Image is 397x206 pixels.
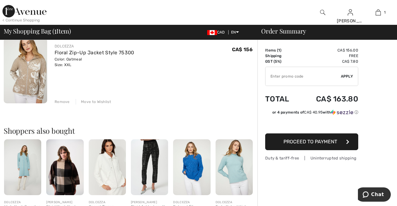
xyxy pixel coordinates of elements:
[55,50,134,56] a: Floral Zip-Up Jacket Style 75300
[376,9,381,16] img: My Bag
[265,59,299,64] td: GST (5%)
[337,18,364,24] div: [PERSON_NAME]
[254,28,393,34] div: Order Summary
[4,139,41,195] img: High-Neck Sweater Dress Style 75308
[265,117,358,131] iframe: PayPal-paypal
[173,200,210,205] div: DOLCEZZA
[55,99,70,105] div: Remove
[299,53,358,59] td: Free
[265,155,358,161] div: Duty & tariff-free | Uninterrupted shipping
[304,110,323,114] span: CA$ 40.95
[54,26,56,34] span: 1
[173,139,210,195] img: Relaxed Fit Knitted Pullover Style 75306
[358,187,391,203] iframe: Opens a widget where you can chat to one of our agents
[207,30,227,34] span: CAD
[131,200,168,205] div: [PERSON_NAME]
[4,38,47,103] img: Floral Zip-Up Jacket Style 75300
[331,110,353,115] img: Sezzle
[320,9,325,16] img: search the website
[46,139,83,195] img: Plaid Mock Neck Shirt Style 254976
[4,28,71,34] span: My Shopping Bag ( Item)
[89,139,126,195] img: Casual Zipper Jacket Style 75203
[232,47,252,52] span: CA$ 156
[231,30,239,34] span: EN
[46,200,83,205] div: [PERSON_NAME]
[283,139,337,145] span: Proceed to Payment
[278,48,280,52] span: 1
[341,74,353,79] span: Apply
[299,88,358,110] td: CA$ 163.80
[348,9,353,16] img: My Info
[76,99,111,105] div: Move to Wishlist
[2,5,47,17] img: 1ère Avenue
[265,53,299,59] td: Shipping
[216,200,253,205] div: DOLCEZZA
[272,110,358,115] div: or 4 payments of with
[299,59,358,64] td: CA$ 7.80
[216,139,253,195] img: Embellished High Neck Pullover Style 75309
[364,9,392,16] a: 1
[2,17,40,23] div: < Continue Shopping
[89,200,126,205] div: DOLCEZZA
[384,10,386,15] span: 1
[4,127,257,134] h2: Shoppers also bought
[55,43,134,49] div: DOLCEZZA
[265,88,299,110] td: Total
[265,67,341,86] input: Promo code
[348,9,353,15] a: Sign In
[299,47,358,53] td: CA$ 156.00
[265,133,358,150] button: Proceed to Payment
[131,139,168,195] img: Plaid Ankle-Length Trousers Style 253179
[4,200,41,205] div: DOLCEZZA
[207,30,217,35] img: Canadian Dollar
[265,110,358,117] div: or 4 payments ofCA$ 40.95withSezzle Click to learn more about Sezzle
[265,47,299,53] td: Items ( )
[55,56,134,68] div: Color: Oatmeal Size: XXL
